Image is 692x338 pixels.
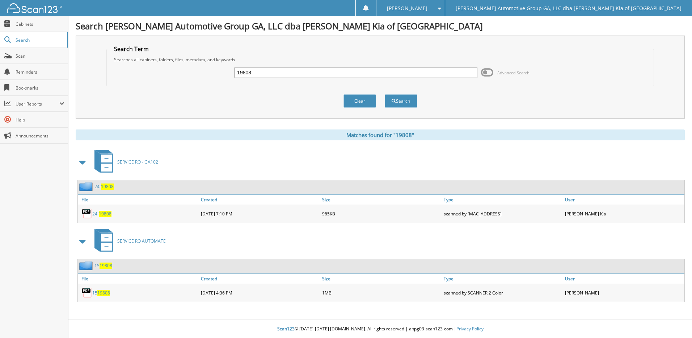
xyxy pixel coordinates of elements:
span: 19808 [97,290,110,296]
span: Scan [16,53,64,59]
a: 24-19808 [92,211,111,217]
a: User [563,195,684,205]
div: scanned by SCANNER 2 Color [442,285,563,300]
a: Size [320,274,442,284]
a: File [78,274,199,284]
a: Type [442,274,563,284]
a: Size [320,195,442,205]
span: Scan123 [277,326,295,332]
span: User Reports [16,101,59,107]
span: 19808 [99,211,111,217]
span: Bookmarks [16,85,64,91]
div: [PERSON_NAME] [563,285,684,300]
span: Advanced Search [497,70,529,75]
span: Announcements [16,133,64,139]
span: [PERSON_NAME] Automotive Group GA, LLC dba [PERSON_NAME] Kia of [GEOGRAPHIC_DATA] [456,6,682,11]
span: 19808 [101,184,114,190]
img: scan123-logo-white.svg [7,3,62,13]
span: 19808 [100,263,112,269]
button: Clear [343,94,376,108]
div: scanned by [MAC_ADDRESS] [442,206,563,221]
span: Help [16,117,64,123]
a: File [78,195,199,205]
a: 24-19808 [94,184,114,190]
a: SERVICE RO - GA102 [90,148,158,176]
div: [PERSON_NAME] Kia [563,206,684,221]
a: SERVICE RO AUTOMATE [90,227,166,255]
img: folder2.png [79,182,94,191]
a: Created [199,195,320,205]
img: PDF.png [81,208,92,219]
button: Search [385,94,417,108]
a: Created [199,274,320,284]
h1: Search [PERSON_NAME] Automotive Group GA, LLC dba [PERSON_NAME] Kia of [GEOGRAPHIC_DATA] [76,20,685,32]
span: Cabinets [16,21,64,27]
iframe: Chat Widget [656,303,692,338]
div: © [DATE]-[DATE] [DOMAIN_NAME]. All rights reserved | appg03-scan123-com | [68,320,692,338]
a: User [563,274,684,284]
a: 1519808 [94,263,112,269]
div: [DATE] 4:36 PM [199,285,320,300]
a: 1519808 [92,290,110,296]
a: Privacy Policy [456,326,484,332]
img: folder2.png [79,261,94,270]
div: 1MB [320,285,442,300]
span: SERVICE RO - GA102 [117,159,158,165]
div: Searches all cabinets, folders, files, metadata, and keywords [110,57,650,63]
span: Reminders [16,69,64,75]
a: Type [442,195,563,205]
span: Search [16,37,63,43]
div: 965KB [320,206,442,221]
span: SERVICE RO AUTOMATE [117,238,166,244]
span: [PERSON_NAME] [387,6,427,11]
div: [DATE] 7:10 PM [199,206,320,221]
legend: Search Term [110,45,152,53]
div: Matches found for "19808" [76,129,685,140]
img: PDF.png [81,287,92,298]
